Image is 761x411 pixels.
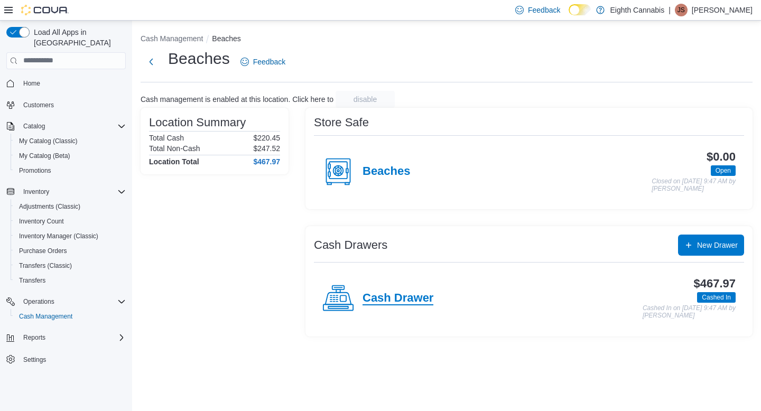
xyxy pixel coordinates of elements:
a: My Catalog (Classic) [15,135,82,147]
span: Transfers (Classic) [15,259,126,272]
span: Operations [23,297,54,306]
h6: Total Non-Cash [149,144,200,153]
button: My Catalog (Classic) [11,134,130,148]
span: Purchase Orders [19,247,67,255]
span: Cashed In [697,292,736,303]
a: Inventory Count [15,215,68,228]
h4: Beaches [363,165,410,179]
button: Customers [2,97,130,113]
h1: Beaches [168,48,230,69]
h3: Location Summary [149,116,246,129]
a: Promotions [15,164,55,177]
button: Cash Management [11,309,130,324]
span: Reports [19,331,126,344]
h3: $467.97 [694,277,736,290]
span: Inventory Count [15,215,126,228]
span: Transfers [19,276,45,285]
span: Inventory Manager (Classic) [15,230,126,242]
span: Catalog [19,120,126,133]
h4: Location Total [149,157,199,166]
nav: An example of EuiBreadcrumbs [141,33,753,46]
span: Operations [19,295,126,308]
span: Cash Management [19,312,72,321]
span: Open [711,165,736,176]
a: Home [19,77,44,90]
h3: $0.00 [707,151,736,163]
button: New Drawer [678,235,744,256]
button: Settings [2,351,130,367]
span: Dark Mode [569,15,569,16]
button: Operations [2,294,130,309]
img: Cova [21,5,69,15]
button: Beaches [212,34,240,43]
h4: $467.97 [253,157,280,166]
p: Cash management is enabled at this location. Click here to [141,95,333,104]
span: Promotions [15,164,126,177]
h4: Cash Drawer [363,292,433,305]
span: Open [716,166,731,175]
a: Customers [19,99,58,111]
button: disable [336,91,395,108]
a: Purchase Orders [15,245,71,257]
a: Transfers (Classic) [15,259,76,272]
button: Catalog [2,119,130,134]
span: Inventory [19,185,126,198]
span: My Catalog (Classic) [15,135,126,147]
span: Cashed In [702,293,731,302]
span: Reports [23,333,45,342]
div: Janae Smiley-Lewis [675,4,688,16]
span: Purchase Orders [15,245,126,257]
button: Inventory [19,185,53,198]
button: My Catalog (Beta) [11,148,130,163]
span: Settings [23,356,46,364]
h3: Store Safe [314,116,369,129]
p: [PERSON_NAME] [692,4,753,16]
span: Catalog [23,122,45,130]
span: Adjustments (Classic) [19,202,80,211]
span: Transfers (Classic) [19,261,72,270]
button: Adjustments (Classic) [11,199,130,214]
a: Settings [19,353,50,366]
span: disable [354,94,377,105]
span: Inventory Count [19,217,64,226]
p: Cashed In on [DATE] 9:47 AM by [PERSON_NAME] [643,305,736,319]
span: My Catalog (Beta) [15,150,126,162]
a: Transfers [15,274,50,287]
button: Catalog [19,120,49,133]
button: Next [141,51,162,72]
span: Home [23,79,40,88]
nav: Complex example [6,71,126,395]
span: Customers [23,101,54,109]
h6: Total Cash [149,134,184,142]
span: Feedback [253,57,285,67]
span: Feedback [528,5,560,15]
span: Inventory [23,188,49,196]
a: Cash Management [15,310,77,323]
button: Cash Management [141,34,203,43]
h3: Cash Drawers [314,239,387,251]
span: Adjustments (Classic) [15,200,126,213]
span: Transfers [15,274,126,287]
span: My Catalog (Classic) [19,137,78,145]
span: Promotions [19,166,51,175]
span: Settings [19,352,126,366]
a: Adjustments (Classic) [15,200,85,213]
span: Home [19,77,126,90]
button: Promotions [11,163,130,178]
span: My Catalog (Beta) [19,152,70,160]
button: Inventory Manager (Classic) [11,229,130,244]
button: Reports [19,331,50,344]
p: | [669,4,671,16]
p: $220.45 [253,134,280,142]
span: Load All Apps in [GEOGRAPHIC_DATA] [30,27,126,48]
button: Transfers [11,273,130,288]
p: $247.52 [253,144,280,153]
span: Inventory Manager (Classic) [19,232,98,240]
button: Transfers (Classic) [11,258,130,273]
a: My Catalog (Beta) [15,150,75,162]
a: Inventory Manager (Classic) [15,230,103,242]
p: Closed on [DATE] 9:47 AM by [PERSON_NAME] [652,178,736,192]
a: Feedback [236,51,290,72]
button: Home [2,76,130,91]
button: Inventory [2,184,130,199]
